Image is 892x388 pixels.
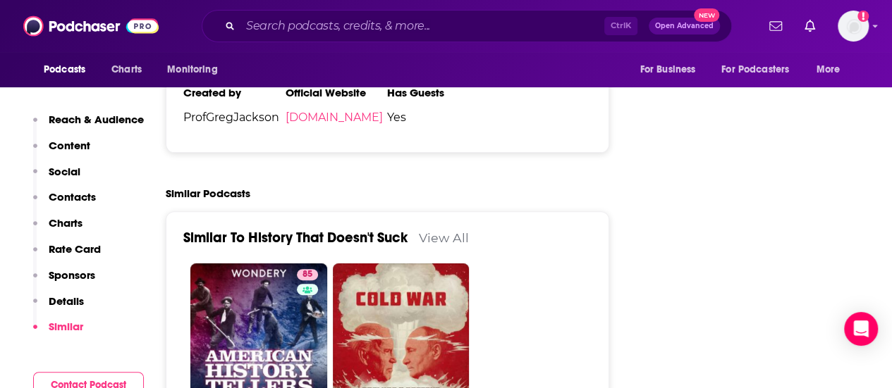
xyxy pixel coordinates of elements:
[102,56,150,83] a: Charts
[202,10,732,42] div: Search podcasts, credits, & more...
[167,60,217,80] span: Monitoring
[23,13,159,39] img: Podchaser - Follow, Share and Rate Podcasts
[799,14,821,38] a: Show notifications dropdown
[49,216,83,230] p: Charts
[166,187,250,200] h2: Similar Podcasts
[49,190,96,204] p: Contacts
[183,86,286,99] h3: Created by
[34,56,104,83] button: open menu
[630,56,713,83] button: open menu
[694,8,719,22] span: New
[604,17,637,35] span: Ctrl K
[49,294,84,308] p: Details
[33,216,83,242] button: Charts
[303,268,312,282] span: 85
[183,229,408,246] a: Similar To History That Doesn't Suck
[33,165,80,191] button: Social
[157,56,236,83] button: open menu
[33,268,95,294] button: Sponsors
[49,139,90,152] p: Content
[111,60,142,80] span: Charts
[183,111,286,124] span: ProfGregJackson
[419,230,469,245] a: View All
[49,320,83,333] p: Similar
[240,15,604,37] input: Search podcasts, credits, & more...
[33,242,101,268] button: Rate Card
[286,86,388,99] h3: Official Website
[640,60,695,80] span: For Business
[33,139,90,165] button: Content
[33,320,83,346] button: Similar
[297,269,318,280] a: 85
[49,165,80,178] p: Social
[817,60,841,80] span: More
[33,113,144,139] button: Reach & Audience
[712,56,809,83] button: open menu
[655,23,714,30] span: Open Advanced
[838,11,869,42] button: Show profile menu
[49,242,101,256] p: Rate Card
[387,111,489,124] span: Yes
[807,56,858,83] button: open menu
[49,268,95,282] p: Sponsors
[33,190,96,216] button: Contacts
[857,11,869,22] svg: Add a profile image
[387,86,489,99] h3: Has Guests
[838,11,869,42] span: Logged in as RebRoz5
[49,113,144,126] p: Reach & Audience
[649,18,720,35] button: Open AdvancedNew
[838,11,869,42] img: User Profile
[721,60,789,80] span: For Podcasters
[286,111,383,124] a: [DOMAIN_NAME]
[33,294,84,320] button: Details
[44,60,85,80] span: Podcasts
[764,14,788,38] a: Show notifications dropdown
[844,312,878,346] div: Open Intercom Messenger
